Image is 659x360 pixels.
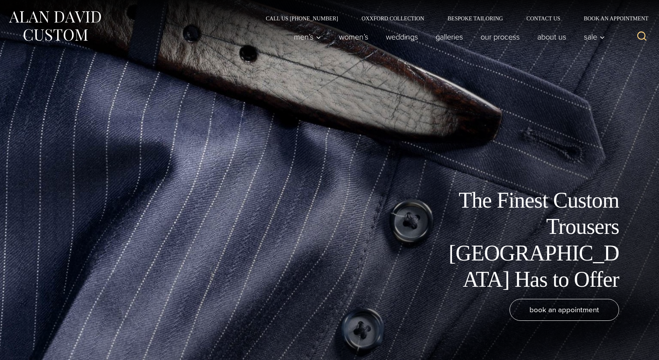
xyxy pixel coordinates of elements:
[254,16,350,21] a: Call Us [PHONE_NUMBER]
[436,16,515,21] a: Bespoke Tailoring
[8,9,102,43] img: Alan David Custom
[254,16,651,21] nav: Secondary Navigation
[529,304,599,315] span: book an appointment
[584,33,605,41] span: Sale
[510,299,619,321] a: book an appointment
[330,29,377,45] a: Women’s
[427,29,472,45] a: Galleries
[294,33,321,41] span: Men’s
[472,29,529,45] a: Our Process
[377,29,427,45] a: weddings
[632,27,651,46] button: View Search Form
[443,187,619,293] h1: The Finest Custom Trousers [GEOGRAPHIC_DATA] Has to Offer
[285,29,609,45] nav: Primary Navigation
[350,16,436,21] a: Oxxford Collection
[572,16,651,21] a: Book an Appointment
[529,29,575,45] a: About Us
[515,16,572,21] a: Contact Us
